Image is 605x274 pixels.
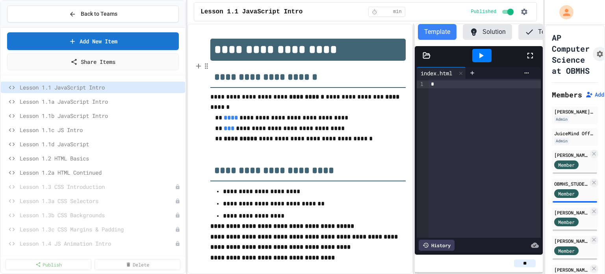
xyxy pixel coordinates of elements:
[20,140,182,148] span: Lesson 1.1d JavaScript
[175,212,180,218] div: Unpublished
[7,6,179,22] button: Back to Teams
[558,190,575,197] span: Member
[20,168,182,177] span: Lesson 1.2a HTML Continued
[20,239,175,248] span: Lesson 1.4 JS Animation Intro
[7,53,179,70] a: Share Items
[175,227,180,232] div: Unpublished
[471,9,496,15] span: Published
[20,154,182,162] span: Lesson 1.2 HTML Basics
[6,259,91,270] a: Publish
[585,91,604,99] button: Add
[175,198,180,204] div: Unpublished
[554,130,596,137] div: JuiceMind Official
[95,259,180,270] a: Delete
[463,24,512,40] button: Solution
[81,10,117,18] span: Back to Teams
[200,7,302,17] span: Lesson 1.1 JavaScript Intro
[175,241,180,246] div: Unpublished
[551,3,575,21] div: My Account
[554,180,588,187] div: OBMHS_STUDENT 1
[552,32,590,76] h1: AP Computer Science at OBMHS
[20,211,175,219] span: Lesson 1.3b CSS Backgrounds
[518,24,559,40] button: Tests
[20,97,182,106] span: Lesson 1.1a JavaScript Intro
[7,32,179,50] a: Add New Item
[20,225,175,233] span: Lesson 1.3c CSS Margins & Padding
[417,80,425,88] div: 1
[20,183,175,191] span: Lesson 1.3 CSS Introduction
[419,240,455,251] div: History
[20,197,175,205] span: Lesson 1.3a CSS Selectors
[554,108,596,115] div: [PERSON_NAME][EMAIL_ADDRESS][PERSON_NAME][DOMAIN_NAME]
[20,112,182,120] span: Lesson 1.1b JavaScript Intro
[20,126,182,134] span: Lesson 1.1c JS Intro
[572,242,597,266] iframe: chat widget
[20,83,182,91] span: Lesson 1.1 JavaScript Intro
[558,161,575,168] span: Member
[417,69,456,77] div: index.html
[554,116,569,123] div: Admin
[554,151,588,158] div: [PERSON_NAME][EMAIL_ADDRESS][PERSON_NAME][DOMAIN_NAME]
[393,9,402,15] span: min
[471,7,515,17] div: Content is published and visible to students
[554,266,588,273] div: [PERSON_NAME]
[418,24,457,40] button: Template
[554,138,569,144] div: Admin
[558,247,575,254] span: Member
[540,208,597,242] iframe: chat widget
[417,67,466,79] div: index.html
[552,89,582,100] h2: Members
[175,184,180,190] div: Unpublished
